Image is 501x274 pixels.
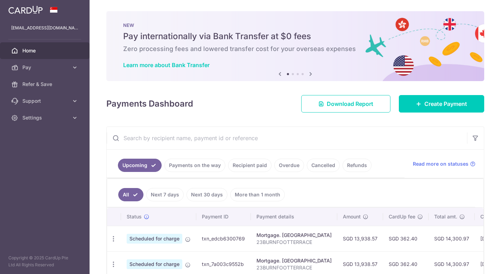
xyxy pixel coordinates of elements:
[383,226,429,251] td: SGD 362.40
[413,160,468,167] span: Read more on statuses
[429,226,475,251] td: SGD 14,300.97
[343,159,372,172] a: Refunds
[251,208,337,226] th: Payment details
[327,100,373,108] span: Download Report
[127,234,182,244] span: Scheduled for charge
[196,226,251,251] td: txn_edcb6300769
[186,188,227,201] a: Next 30 days
[22,64,69,71] span: Pay
[413,160,475,167] a: Read more on statuses
[22,98,69,104] span: Support
[256,239,332,246] p: 23BURNFOOTTERRACE
[123,31,467,42] h5: Pay internationally via Bank Transfer at $0 fees
[230,188,285,201] a: More than 1 month
[123,22,467,28] p: NEW
[399,95,484,113] a: Create Payment
[8,6,43,14] img: CardUp
[307,159,340,172] a: Cancelled
[424,100,467,108] span: Create Payment
[106,98,193,110] h4: Payments Dashboard
[196,208,251,226] th: Payment ID
[22,114,69,121] span: Settings
[301,95,390,113] a: Download Report
[118,159,162,172] a: Upcoming
[123,45,467,53] h6: Zero processing fees and lowered transfer cost for your overseas expenses
[256,264,332,271] p: 23BURNFOOTTERRACE
[146,188,184,201] a: Next 7 days
[118,188,143,201] a: All
[107,127,467,149] input: Search by recipient name, payment id or reference
[434,213,457,220] span: Total amt.
[106,11,484,81] img: Bank transfer banner
[256,257,332,264] div: Mortgage. [GEOGRAPHIC_DATA]
[11,24,78,31] p: [EMAIL_ADDRESS][DOMAIN_NAME]
[343,213,361,220] span: Amount
[256,232,332,239] div: Mortgage. [GEOGRAPHIC_DATA]
[127,259,182,269] span: Scheduled for charge
[22,81,69,88] span: Refer & Save
[274,159,304,172] a: Overdue
[228,159,271,172] a: Recipient paid
[389,213,415,220] span: CardUp fee
[127,213,142,220] span: Status
[337,226,383,251] td: SGD 13,938.57
[22,47,69,54] span: Home
[164,159,225,172] a: Payments on the way
[123,62,210,68] a: Learn more about Bank Transfer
